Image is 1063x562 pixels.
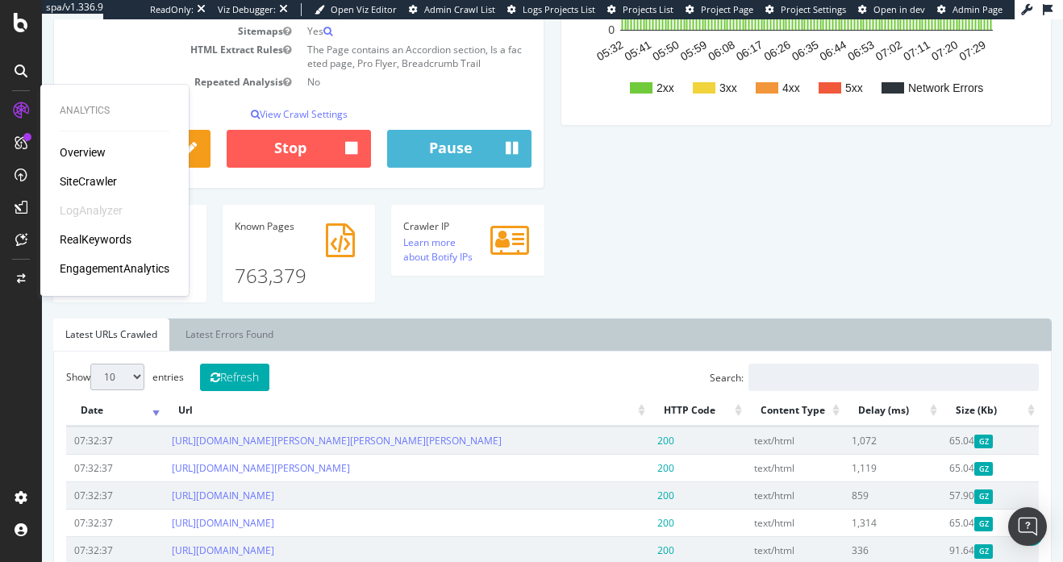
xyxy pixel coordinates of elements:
a: Overview [60,144,106,160]
a: Open in dev [858,3,925,16]
span: Admin Crawl List [424,3,495,15]
a: Admin Page [937,3,1003,16]
select: Showentries [48,344,102,371]
td: 1,119 [802,435,899,462]
span: Gzipped Content [932,525,951,539]
span: Admin Page [953,3,1003,15]
td: text/html [704,462,802,489]
td: 07:32:37 [24,517,122,544]
span: 200 [615,469,632,483]
a: LogAnalyzer [60,202,123,219]
span: Gzipped Content [932,443,951,456]
text: 07:20 [887,19,919,44]
td: text/html [704,489,802,517]
a: SiteCrawler [60,173,117,189]
text: 05:32 [552,19,584,44]
span: Gzipped Content [932,470,951,484]
text: 06:35 [748,19,779,44]
span: Projects List [623,3,673,15]
text: 5xx [803,62,821,75]
a: Project Page [686,3,753,16]
a: RealKeywords [60,231,131,248]
button: Stop [185,110,329,149]
td: 91.64 [899,517,997,544]
h4: Pages Crawled [23,202,152,212]
span: 200 [615,524,632,538]
a: [URL][DOMAIN_NAME] [130,524,232,538]
a: Settings [24,110,169,149]
text: 07:02 [832,19,863,44]
span: 200 [615,497,632,510]
a: Open Viz Editor [315,3,397,16]
td: 07:32:37 [24,435,122,462]
th: Content Type: activate to sort column ascending [704,376,802,407]
th: Url: activate to sort column ascending [122,376,607,407]
text: 06:53 [803,19,835,44]
a: EngagementAnalytics [60,260,169,277]
text: 0 [566,5,573,18]
text: 2xx [615,62,632,75]
td: 859 [802,462,899,489]
p: 267,964 [23,216,152,270]
td: HTML Extract Rules [24,21,257,53]
span: 200 [615,414,632,428]
span: Open in dev [873,3,925,15]
span: Open Viz Editor [331,3,397,15]
text: 06:44 [776,19,807,44]
span: Gzipped Content [932,497,951,511]
a: Latest URLs Crawled [11,299,127,331]
span: Project Page [701,3,753,15]
a: [URL][DOMAIN_NAME][PERSON_NAME] [130,442,308,456]
td: Repeated Analysis [24,53,257,72]
h4: Pages Known [193,202,322,212]
td: text/html [704,517,802,544]
text: Network Errors [866,62,941,75]
span: Logs Projects List [523,3,595,15]
span: Project Settings [781,3,846,15]
a: Project Settings [765,3,846,16]
td: Yes [257,2,490,21]
a: Latest Errors Found [131,299,244,331]
td: 65.04 [899,489,997,517]
td: 07:32:37 [24,462,122,489]
td: Sitemaps [24,2,257,21]
button: Refresh [158,344,227,372]
td: 57.90 [899,462,997,489]
div: Viz Debugger: [218,3,276,16]
td: 07:32:37 [24,407,122,435]
td: 1,314 [802,489,899,517]
text: 07:29 [915,19,946,44]
p: View Crawl Settings [24,88,490,102]
a: Learn more about Botify IPs [361,216,431,244]
a: [URL][DOMAIN_NAME] [130,497,232,510]
a: Admin Crawl List [409,3,495,16]
text: 05:50 [608,19,640,44]
label: Show entries [24,344,142,371]
text: 06:26 [719,19,751,44]
text: 06:17 [692,19,723,44]
text: 05:59 [636,19,668,44]
h4: Crawler IP [361,202,490,212]
td: text/html [704,407,802,435]
div: Analytics [60,104,169,118]
p: 763,379 [193,216,322,270]
span: Gzipped Content [932,415,951,429]
td: 65.04 [899,435,997,462]
div: ReadOnly: [150,3,194,16]
td: 336 [802,517,899,544]
text: 05:41 [581,19,612,44]
text: 06:08 [664,19,695,44]
th: Date: activate to sort column ascending [24,376,122,407]
span: 200 [615,442,632,456]
td: The Page contains an Accordion section, Is a faceted page, Pro Flyer, Breadcrumb Trail [257,21,490,53]
label: Search: [668,344,997,372]
th: Size (Kb): activate to sort column ascending [899,376,997,407]
div: Open Intercom Messenger [1008,507,1047,546]
input: Search: [707,344,997,372]
a: [URL][DOMAIN_NAME][PERSON_NAME][PERSON_NAME][PERSON_NAME] [130,414,460,428]
td: 65.04 [899,407,997,435]
text: 07:11 [859,19,890,44]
